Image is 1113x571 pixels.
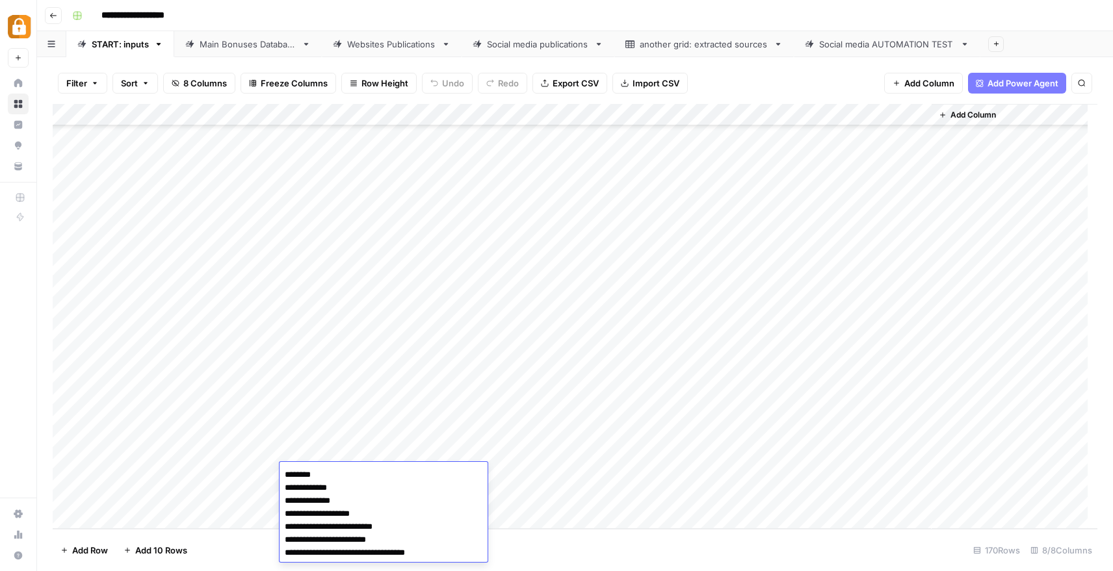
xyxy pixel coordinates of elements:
a: Usage [8,524,29,545]
button: Filter [58,73,107,94]
button: Add Column [934,107,1001,123]
a: Settings [8,503,29,524]
button: Import CSV [612,73,688,94]
span: Add Row [72,544,108,557]
span: 8 Columns [183,77,227,90]
span: Undo [442,77,464,90]
div: 170 Rows [968,540,1025,561]
span: Freeze Columns [261,77,328,90]
a: Opportunities [8,135,29,156]
button: Workspace: Adzz [8,10,29,43]
a: another grid: extracted sources [614,31,794,57]
button: Freeze Columns [241,73,336,94]
span: Add Column [950,109,996,121]
img: Adzz Logo [8,15,31,38]
button: Add 10 Rows [116,540,195,561]
button: Export CSV [532,73,607,94]
button: Row Height [341,73,417,94]
span: Add Power Agent [988,77,1058,90]
span: Filter [66,77,87,90]
a: Browse [8,94,29,114]
div: Social media AUTOMATION TEST [819,38,955,51]
a: Home [8,73,29,94]
button: Undo [422,73,473,94]
a: Main Bonuses Database [174,31,322,57]
a: Social media AUTOMATION TEST [794,31,980,57]
div: Main Bonuses Database [200,38,296,51]
button: Redo [478,73,527,94]
span: Add Column [904,77,954,90]
div: another grid: extracted sources [640,38,768,51]
span: Add 10 Rows [135,544,187,557]
button: Sort [112,73,158,94]
div: Social media publications [487,38,589,51]
span: Import CSV [633,77,679,90]
div: Websites Publications [347,38,436,51]
span: Row Height [361,77,408,90]
button: Add Power Agent [968,73,1066,94]
span: Redo [498,77,519,90]
button: Add Column [884,73,963,94]
a: Websites Publications [322,31,462,57]
span: Sort [121,77,138,90]
div: START: inputs [92,38,149,51]
a: Social media publications [462,31,614,57]
a: Insights [8,114,29,135]
button: Help + Support [8,545,29,566]
button: 8 Columns [163,73,235,94]
span: Export CSV [553,77,599,90]
button: Add Row [53,540,116,561]
a: Your Data [8,156,29,177]
div: 8/8 Columns [1025,540,1097,561]
a: START: inputs [66,31,174,57]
